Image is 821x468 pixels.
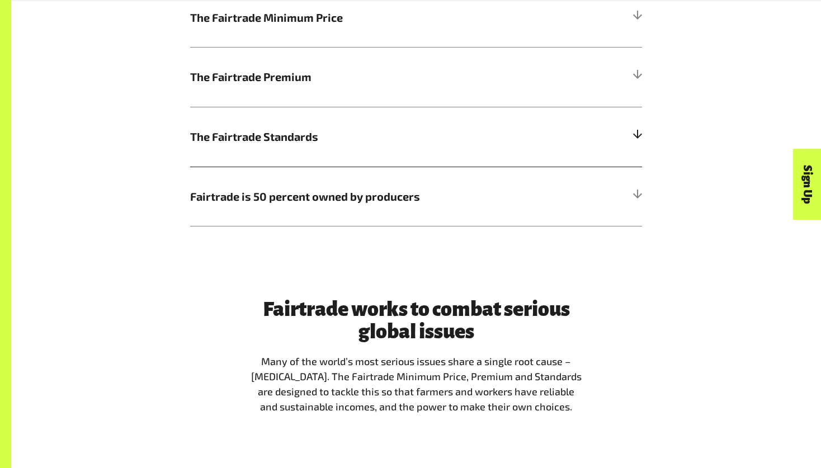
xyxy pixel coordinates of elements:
[190,9,529,26] span: The Fairtrade Minimum Price
[190,188,529,205] span: Fairtrade is 50 percent owned by producers
[248,298,584,343] h3: Fairtrade works to combat serious global issues
[248,354,584,414] p: Many of the world’s most serious issues share a single root cause – [MEDICAL_DATA]. The Fairtrade...
[190,128,529,145] span: The Fairtrade Standards
[190,68,529,85] span: The Fairtrade Premium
